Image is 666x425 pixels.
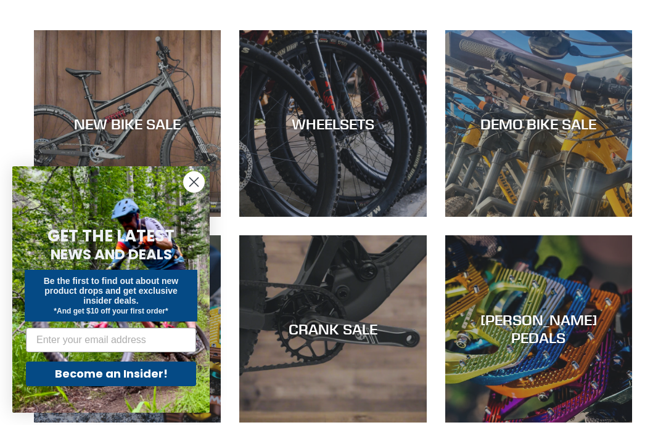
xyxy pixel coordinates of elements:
input: Enter your email address [26,328,196,352]
span: *And get $10 off your first order* [54,307,168,315]
button: Become an Insider! [26,362,196,386]
div: NEW BIKE SALE [34,115,221,132]
span: Be the first to find out about new product drops and get exclusive insider deals. [44,276,179,306]
span: NEWS AND DEALS [51,245,172,264]
div: DEMO BIKE SALE [445,115,632,132]
a: WHEELSETS [239,30,426,217]
a: NEW BIKE SALE [34,30,221,217]
span: GET THE LATEST [47,225,175,247]
a: DEMO BIKE SALE [445,30,632,217]
a: CRANK SALE [239,235,426,422]
a: [PERSON_NAME] PEDALS [445,235,632,422]
div: [PERSON_NAME] PEDALS [445,311,632,347]
div: CRANK SALE [239,320,426,338]
button: Close dialog [183,171,205,193]
div: WHEELSETS [239,115,426,132]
